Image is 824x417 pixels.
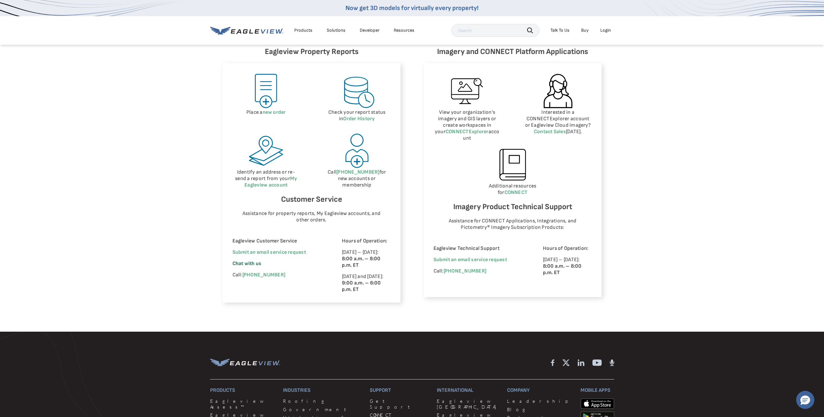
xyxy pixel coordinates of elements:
a: Eagleview Assess™ [210,398,276,410]
strong: 9:00 a.m. – 6:00 p.m. ET [342,280,381,293]
a: [PHONE_NUMBER] [336,169,379,175]
p: Identify an address or re-send a report from your [232,169,300,188]
h6: Eagleview Property Reports [223,46,401,58]
a: Leadership [507,398,572,404]
p: Eagleview Technical Support [434,245,525,252]
a: new order [263,109,286,115]
p: [DATE] – [DATE]: [342,249,391,269]
div: Solutions [327,27,345,33]
p: Hours of Operation: [342,238,391,244]
h3: International [437,387,499,393]
h3: Products [210,387,276,393]
p: View your organization’s imagery and GIS layers or create workspaces in your account [434,109,501,142]
a: Roofing [283,398,362,404]
h3: Mobile Apps [581,387,614,393]
p: [DATE] and [DATE]: [342,273,391,293]
div: Talk To Us [550,27,570,33]
input: Search [451,24,539,37]
a: [PHONE_NUMBER] [444,268,486,274]
button: Hello, have a question? Let’s chat. [796,391,814,409]
a: Buy [581,27,589,33]
a: Submit an email service request [232,249,306,255]
a: Now get 3D models for virtually every property! [345,4,479,12]
p: [DATE] – [DATE]: [543,257,592,276]
strong: 8:00 a.m. – 8:00 p.m. ET [342,256,381,268]
a: My Eagleview account [244,176,297,188]
p: Call: [434,268,525,274]
a: Eagleview [GEOGRAPHIC_DATA] [437,398,499,410]
a: Contact Sales [534,129,566,135]
a: Order History [343,116,375,122]
p: Check your report status in [323,109,391,122]
h6: Imagery Product Technical Support [434,201,592,213]
a: Government [283,407,362,412]
p: Interested in a CONNECTExplorer account or Eagleview Cloud imagery? [DATE]. [524,109,592,135]
p: Assistance for property reports, My Eagleview accounts, and other orders. [239,210,384,223]
p: Hours of Operation: [543,245,592,252]
div: Login [600,27,611,33]
h6: Customer Service [232,193,391,206]
p: Call: [232,272,324,278]
a: [PHONE_NUMBER] [243,272,285,278]
p: Eagleview Customer Service [232,238,324,244]
a: CONNECT [504,189,528,196]
a: Blog [507,407,572,412]
h3: Company [507,387,572,393]
img: apple-app-store.png [581,398,614,409]
strong: 8:00 a.m. – 8:00 p.m. ET [543,263,582,276]
p: Place a [232,109,300,116]
a: Submit an email service request [434,257,507,263]
a: Developer [360,27,379,33]
div: Resources [394,27,414,33]
div: Products [294,27,312,33]
p: Assistance for CONNECT Applications, Integrations, and Pictometry® Imagery Subscription Products: [440,218,585,231]
h3: Support [370,387,429,393]
h6: Imagery and CONNECT Platform Applications [424,46,602,58]
a: CONNECTExplorer [446,129,489,135]
a: Get Support [370,398,429,410]
span: Chat with us [232,261,262,267]
p: Additional resources for [434,183,592,196]
p: Call for new accounts or membership [323,169,391,188]
h3: Industries [283,387,362,393]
